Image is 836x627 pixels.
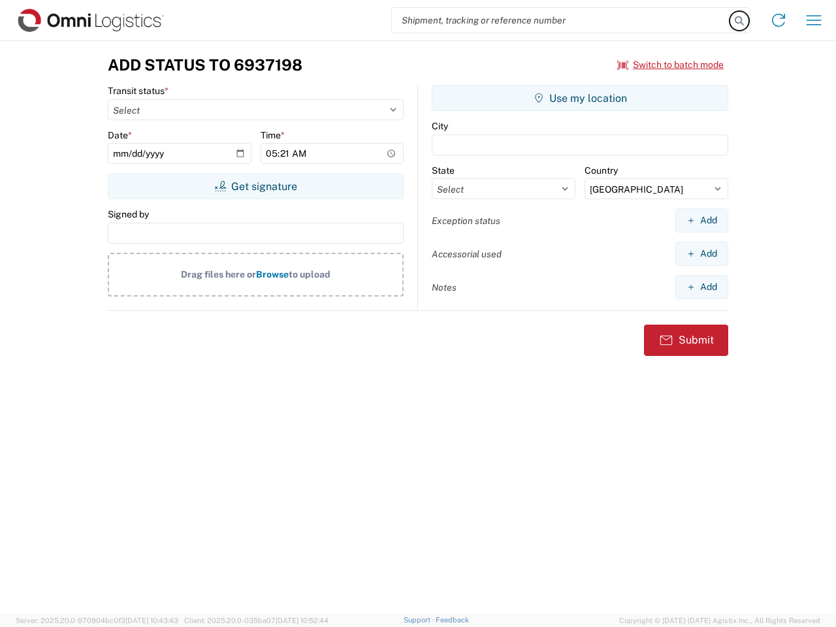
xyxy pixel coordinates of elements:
span: Browse [256,269,289,280]
button: Add [675,242,728,266]
span: to upload [289,269,330,280]
label: Transit status [108,85,169,97]
label: Accessorial used [432,248,502,260]
label: Country [585,165,618,176]
span: Copyright © [DATE]-[DATE] Agistix Inc., All Rights Reserved [619,615,820,626]
input: Shipment, tracking or reference number [392,8,730,33]
h3: Add Status to 6937198 [108,56,302,74]
label: Date [108,129,132,141]
label: Signed by [108,208,149,220]
span: Drag files here or [181,269,256,280]
button: Add [675,275,728,299]
button: Get signature [108,173,404,199]
button: Add [675,208,728,233]
a: Feedback [436,616,469,624]
label: Notes [432,281,457,293]
label: Exception status [432,215,500,227]
label: City [432,120,448,132]
label: Time [261,129,285,141]
span: [DATE] 10:43:43 [125,617,178,624]
span: [DATE] 10:52:44 [276,617,329,624]
button: Switch to batch mode [617,54,724,76]
label: State [432,165,455,176]
button: Submit [644,325,728,356]
a: Support [404,616,436,624]
span: Server: 2025.20.0-970904bc0f3 [16,617,178,624]
span: Client: 2025.20.0-035ba07 [184,617,329,624]
button: Use my location [432,85,728,111]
